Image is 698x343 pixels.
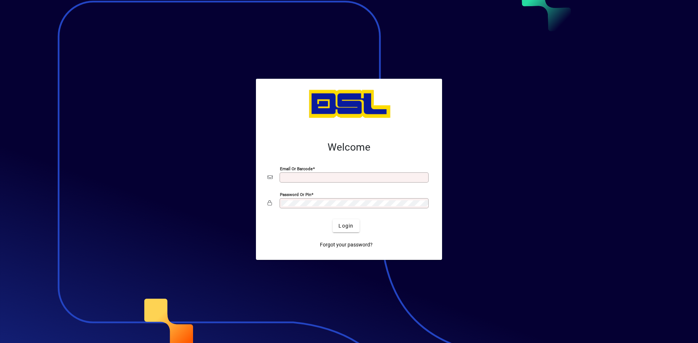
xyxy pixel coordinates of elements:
[320,241,373,249] span: Forgot your password?
[338,222,353,230] span: Login
[268,141,430,154] h2: Welcome
[317,238,376,251] a: Forgot your password?
[333,219,359,232] button: Login
[280,166,313,171] mat-label: Email or Barcode
[280,192,311,197] mat-label: Password or Pin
